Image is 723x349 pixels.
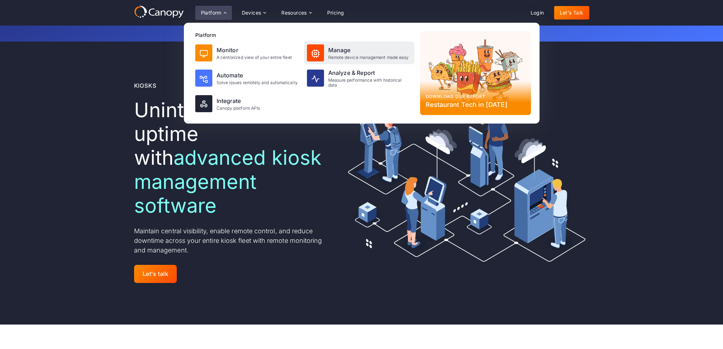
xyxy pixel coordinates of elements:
[134,98,327,218] h1: Uninterrupted uptime with ‍
[217,106,260,111] div: Canopy platform APIs
[281,10,307,15] div: Resources
[304,66,414,91] a: Analyze & ReportMeasure performance with historical data
[321,6,350,20] a: Pricing
[328,69,411,77] div: Analyze & Report
[426,100,525,109] div: Restaurant Tech in [DATE]
[236,6,272,20] div: Devices
[328,46,409,54] div: Manage
[304,42,414,64] a: ManageRemote device management made easy
[217,80,298,85] div: Solve issues remotely and automatically
[426,93,525,100] div: Download our report
[217,55,292,60] div: A centralized view of your entire fleet
[134,226,327,255] p: Maintain central visibility, enable remote control, and reduce downtime across your entire kiosk ...
[134,146,321,217] span: advanced kiosk management software
[195,31,414,39] div: Platform
[195,6,232,20] div: Platform
[328,78,411,88] div: Measure performance with historical data
[554,6,589,20] a: Let's Talk
[192,92,303,115] a: IntegrateCanopy platform APIs
[134,265,177,283] a: Let's talk
[143,271,169,277] div: Let's talk
[184,23,539,124] nav: Platform
[217,71,298,80] div: Automate
[201,10,222,15] div: Platform
[192,42,303,64] a: MonitorA centralized view of your entire fleet
[276,6,317,20] div: Resources
[217,46,292,54] div: Monitor
[217,97,260,105] div: Integrate
[420,31,531,115] a: Download our reportRestaurant Tech in [DATE]
[525,6,550,20] a: Login
[134,81,156,90] div: Kiosks
[242,10,261,15] div: Devices
[328,55,409,60] div: Remote device management made easy
[192,66,303,91] a: AutomateSolve issues remotely and automatically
